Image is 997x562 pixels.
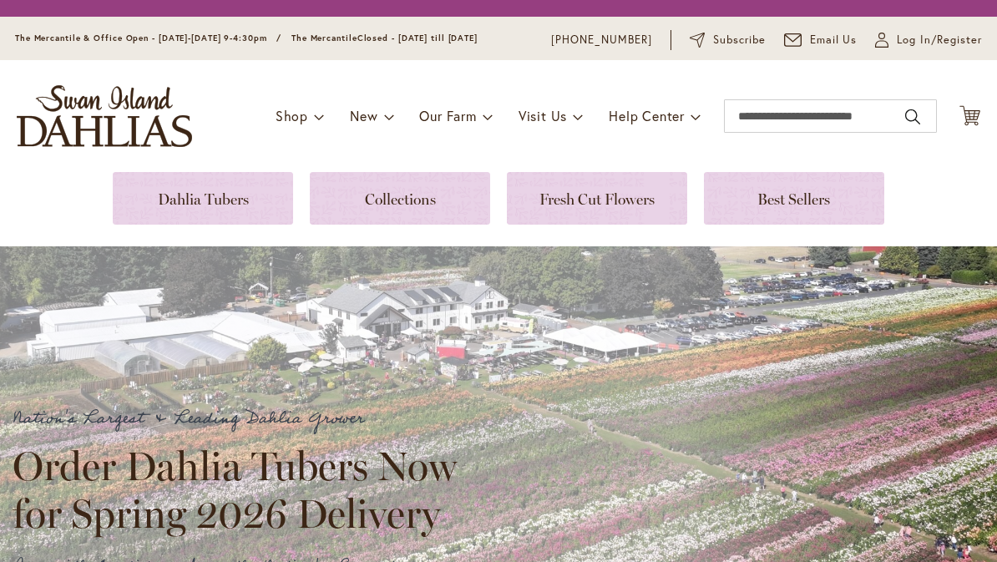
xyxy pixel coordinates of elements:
[13,443,472,536] h2: Order Dahlia Tubers Now for Spring 2026 Delivery
[810,32,858,48] span: Email Us
[357,33,478,43] span: Closed - [DATE] till [DATE]
[875,32,982,48] a: Log In/Register
[690,32,766,48] a: Subscribe
[15,33,357,43] span: The Mercantile & Office Open - [DATE]-[DATE] 9-4:30pm / The Mercantile
[350,107,377,124] span: New
[419,107,476,124] span: Our Farm
[713,32,766,48] span: Subscribe
[276,107,308,124] span: Shop
[784,32,858,48] a: Email Us
[17,85,192,147] a: store logo
[13,405,472,433] p: Nation's Largest & Leading Dahlia Grower
[905,104,920,130] button: Search
[519,107,567,124] span: Visit Us
[551,32,652,48] a: [PHONE_NUMBER]
[897,32,982,48] span: Log In/Register
[609,107,685,124] span: Help Center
